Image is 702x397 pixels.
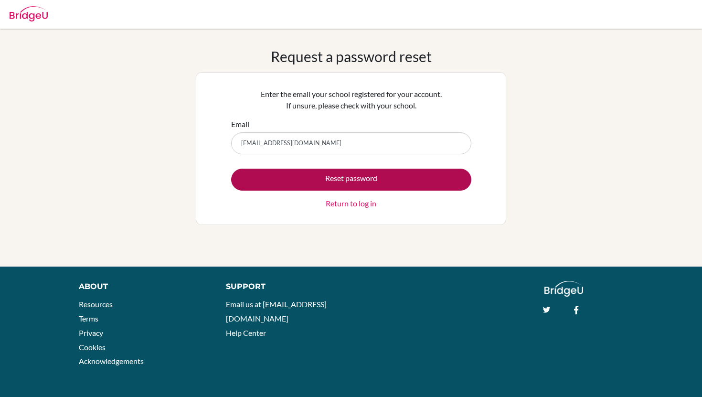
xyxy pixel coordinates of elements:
[326,198,376,209] a: Return to log in
[544,281,583,297] img: logo_white@2x-f4f0deed5e89b7ecb1c2cc34c3e3d731f90f0f143d5ea2071677605dd97b5244.png
[79,328,103,337] a: Privacy
[79,314,98,323] a: Terms
[79,300,113,309] a: Resources
[226,300,327,323] a: Email us at [EMAIL_ADDRESS][DOMAIN_NAME]
[231,169,471,191] button: Reset password
[79,281,204,292] div: About
[79,356,144,365] a: Acknowledgements
[10,6,48,21] img: Bridge-U
[226,328,266,337] a: Help Center
[226,281,341,292] div: Support
[79,343,106,352] a: Cookies
[231,118,249,130] label: Email
[231,88,471,111] p: Enter the email your school registered for your account. If unsure, please check with your school.
[271,48,432,65] h1: Request a password reset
